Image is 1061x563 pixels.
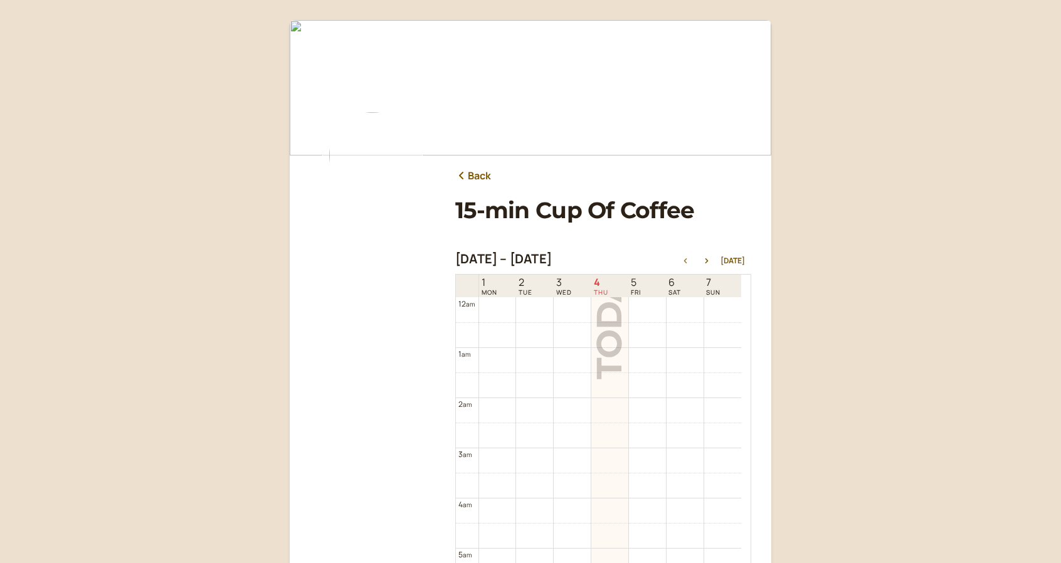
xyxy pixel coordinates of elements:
span: am [463,550,472,559]
span: 5 [631,276,641,288]
span: TUE [519,288,532,296]
span: 4 [594,276,608,288]
div: 1 [458,348,471,360]
span: 6 [668,276,681,288]
a: September 5, 2025 [628,275,643,297]
div: 4 [458,498,472,510]
div: 2 [458,398,472,410]
h2: [DATE] – [DATE] [455,251,552,266]
button: [DATE] [721,256,745,265]
a: September 2, 2025 [516,275,535,297]
span: am [463,450,472,459]
h1: 15-min Cup Of Coffee [455,197,751,224]
a: September 4, 2025 [591,275,611,297]
a: Back [455,168,492,184]
span: 3 [556,276,572,288]
span: am [466,300,475,308]
a: September 6, 2025 [666,275,684,297]
span: SAT [668,288,681,296]
span: 7 [706,276,721,288]
a: September 1, 2025 [479,275,500,297]
span: SUN [706,288,721,296]
span: am [463,500,472,509]
div: 3 [458,448,472,460]
a: September 3, 2025 [554,275,574,297]
span: MON [482,288,497,296]
div: 5 [458,549,472,560]
span: am [462,350,470,359]
span: THU [594,288,608,296]
div: 12 [458,298,475,310]
span: FRI [631,288,641,296]
a: September 7, 2025 [704,275,723,297]
span: 2 [519,276,532,288]
span: 1 [482,276,497,288]
span: WED [556,288,572,296]
span: am [463,400,472,409]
